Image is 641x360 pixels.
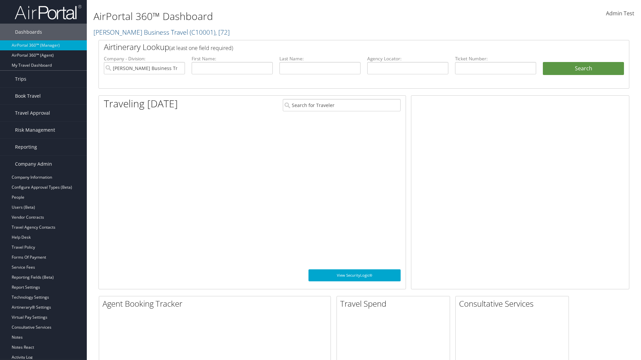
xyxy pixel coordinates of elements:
[543,62,624,75] button: Search
[15,88,41,104] span: Book Travel
[15,71,26,87] span: Trips
[308,269,401,281] a: View SecurityLogic®
[104,97,178,111] h1: Traveling [DATE]
[93,28,230,37] a: [PERSON_NAME] Business Travel
[104,41,580,53] h2: Airtinerary Lookup
[192,55,273,62] label: First Name:
[15,156,52,172] span: Company Admin
[15,105,50,121] span: Travel Approval
[283,99,401,111] input: Search for Traveler
[606,3,634,24] a: Admin Test
[93,9,454,23] h1: AirPortal 360™ Dashboard
[15,4,81,20] img: airportal-logo.png
[340,298,450,309] h2: Travel Spend
[215,28,230,37] span: , [ 72 ]
[15,24,42,40] span: Dashboards
[15,122,55,138] span: Risk Management
[367,55,448,62] label: Agency Locator:
[459,298,569,309] h2: Consultative Services
[455,55,536,62] label: Ticket Number:
[169,44,233,52] span: (at least one field required)
[606,10,634,17] span: Admin Test
[102,298,331,309] h2: Agent Booking Tracker
[190,28,215,37] span: ( C10001 )
[15,139,37,155] span: Reporting
[104,55,185,62] label: Company - Division:
[279,55,361,62] label: Last Name:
